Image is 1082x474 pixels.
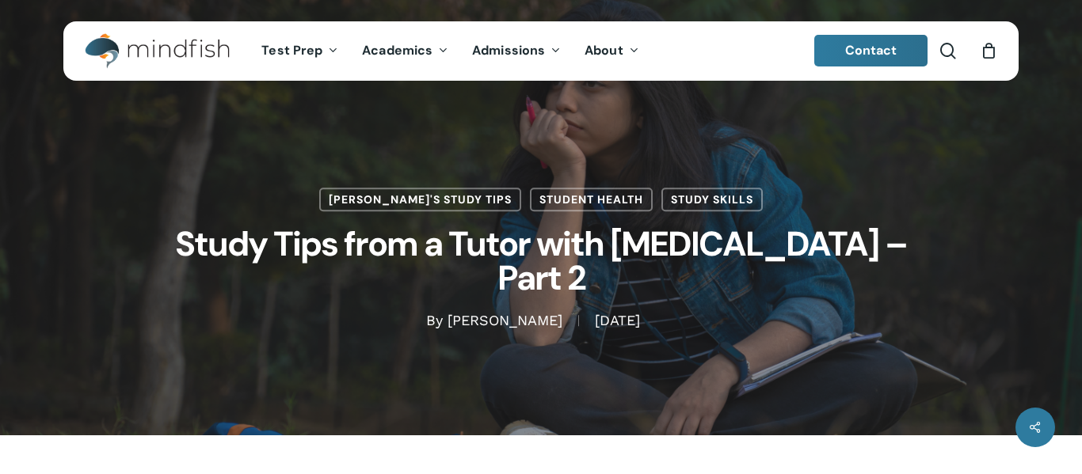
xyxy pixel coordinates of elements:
[145,211,937,311] h1: Study Tips from a Tutor with [MEDICAL_DATA] – Part 2
[261,42,322,59] span: Test Prep
[661,188,763,211] a: Study Skills
[573,44,651,58] a: About
[980,42,997,59] a: Cart
[63,21,1019,81] header: Main Menu
[530,188,653,211] a: Student Health
[460,44,573,58] a: Admissions
[319,188,521,211] a: [PERSON_NAME]'s Study Tips
[350,44,460,58] a: Academics
[585,42,623,59] span: About
[448,313,562,329] a: [PERSON_NAME]
[814,35,928,66] a: Contact
[250,21,650,81] nav: Main Menu
[250,44,350,58] a: Test Prep
[845,42,897,59] span: Contact
[472,42,545,59] span: Admissions
[426,316,443,327] span: By
[578,316,656,327] span: [DATE]
[362,42,432,59] span: Academics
